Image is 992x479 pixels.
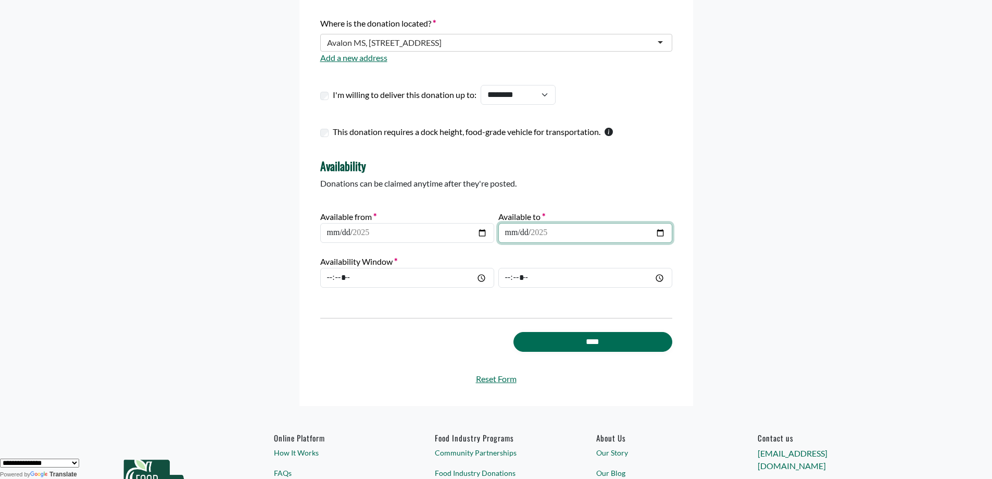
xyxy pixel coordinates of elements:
img: Google Translate [30,471,49,478]
a: Our Story [596,447,718,458]
h6: Online Platform [274,433,396,443]
a: Reset Form [320,373,672,385]
a: About Us [596,433,718,443]
label: Available from [320,211,376,223]
label: Available to [498,211,545,223]
label: Where is the donation located? [320,17,436,30]
div: Avalon MS, [STREET_ADDRESS] [327,38,442,48]
label: I'm willing to deliver this donation up to: [333,89,476,101]
a: Add a new address [320,53,387,63]
h6: Food Industry Programs [435,433,557,443]
label: Availability Window [320,255,397,268]
a: How It Works [274,447,396,458]
h6: Contact us [758,433,880,443]
h4: Availability [320,159,672,173]
a: [EMAIL_ADDRESS][DOMAIN_NAME] [758,448,827,471]
p: Donations can be claimed anytime after they're posted. [320,177,672,190]
svg: This checkbox should only be used by warehouses donating more than one pallet of product. [605,128,613,136]
a: Translate [30,471,77,478]
label: This donation requires a dock height, food-grade vehicle for transportation. [333,126,600,138]
a: Community Partnerships [435,447,557,458]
